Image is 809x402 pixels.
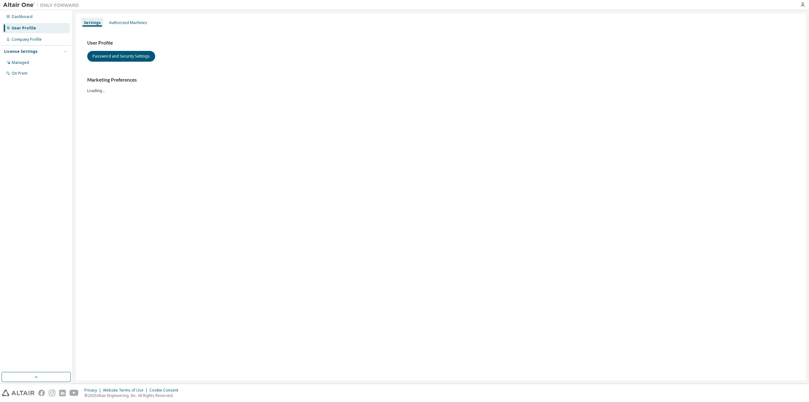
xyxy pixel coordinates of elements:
[4,49,38,54] div: License Settings
[87,51,155,62] button: Password and Security Settings
[87,40,794,46] h3: User Profile
[109,20,147,25] div: Authorized Machines
[3,2,82,8] img: Altair One
[12,60,29,65] div: Managed
[84,20,101,25] div: Settings
[2,390,34,396] img: altair_logo.svg
[84,393,182,398] p: © 2025 Altair Engineering, Inc. All Rights Reserved.
[12,37,42,42] div: Company Profile
[38,390,45,396] img: facebook.svg
[87,77,794,83] h3: Marketing Preferences
[12,14,33,19] div: Dashboard
[149,388,182,393] div: Cookie Consent
[59,390,66,396] img: linkedin.svg
[12,26,36,31] div: User Profile
[12,71,27,76] div: On Prem
[87,77,794,93] div: Loading...
[49,390,55,396] img: instagram.svg
[84,388,103,393] div: Privacy
[103,388,149,393] div: Website Terms of Use
[70,390,79,396] img: youtube.svg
